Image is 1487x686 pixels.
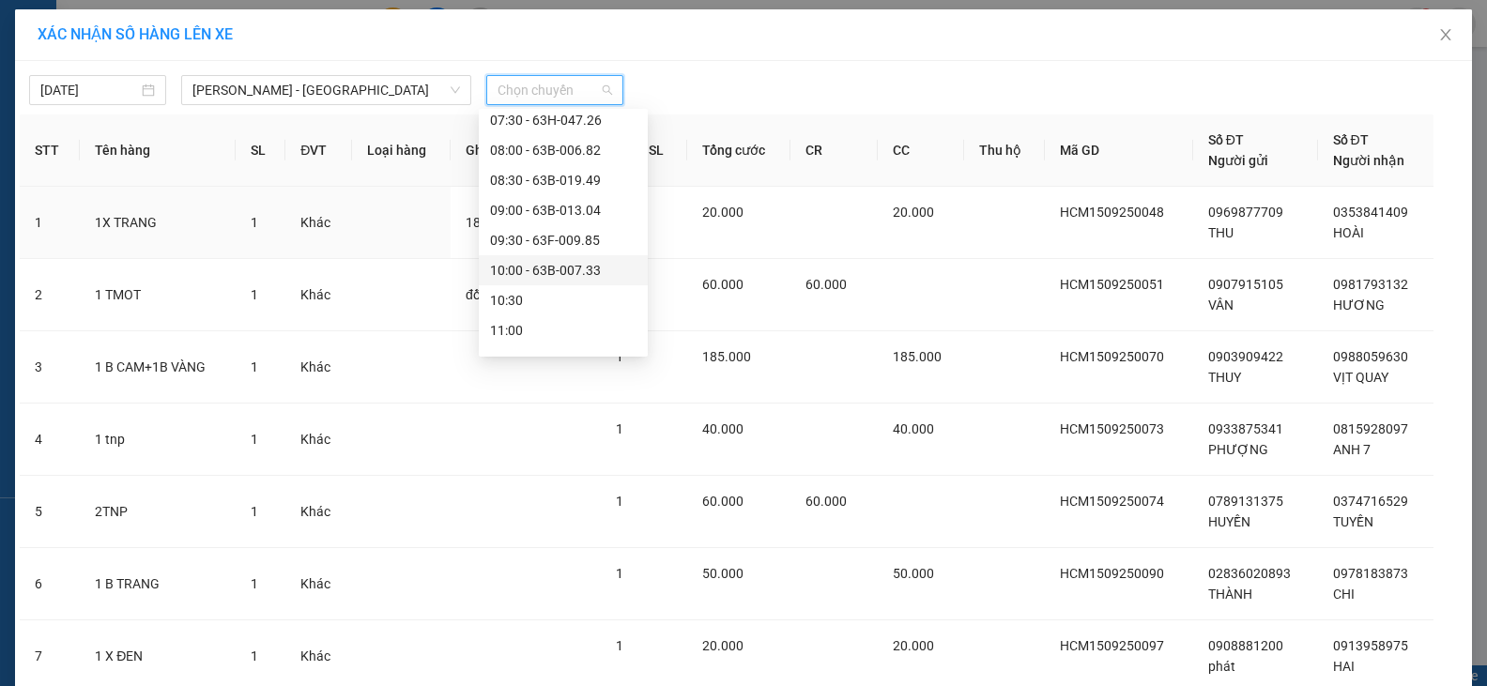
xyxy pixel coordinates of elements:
span: 0789131375 [1208,494,1283,509]
span: 20.000 [702,205,743,220]
span: 02836020893 [1208,566,1291,581]
td: Khác [285,476,352,548]
div: 09:00 - 63B-013.04 [490,200,636,221]
span: Số ĐT [1333,132,1369,147]
span: 0374716529 [1333,494,1408,509]
th: CR [790,114,878,187]
span: 60.000 [702,494,743,509]
div: bảo [16,61,207,84]
div: 08:30 - 63B-019.49 [490,170,636,191]
span: 0903909422 [1208,349,1283,364]
span: HCM1509250097 [1060,638,1164,653]
span: 185.000 [893,349,942,364]
span: 60.000 [702,277,743,292]
span: 18 H NHÂN [466,215,532,230]
div: 07:30 - 63H-047.26 [490,110,636,130]
span: HOÀI [1333,225,1364,240]
span: 0913958975 [1333,638,1408,653]
td: 6 [20,548,80,620]
span: 20.000 [893,638,934,653]
span: phát [1208,659,1235,674]
span: HCM1509250073 [1060,421,1164,436]
th: Ghi chú [451,114,601,187]
th: Mã GD [1045,114,1193,187]
span: THUY [1208,370,1241,385]
span: 1 [251,648,258,663]
span: 0978183873 [1333,566,1408,581]
div: 10:30 [490,290,636,311]
span: VỊT QUAY [1333,370,1388,385]
span: 0353841409 [1333,205,1408,220]
span: HUYỀN [1208,514,1250,529]
td: 3 [20,331,80,404]
span: HƯƠNG [1333,297,1385,313]
span: Hồ Chí Minh - Mỹ Tho [192,76,460,104]
div: 08:00 - 63B-006.82 [490,140,636,160]
span: 1 [616,494,623,509]
th: ĐVT [285,114,352,187]
td: Khác [285,548,352,620]
th: STT [20,114,80,187]
span: THÀNH [1208,587,1252,602]
span: Người gửi [1208,153,1268,168]
span: 40.000 [893,421,934,436]
span: VÂN [1208,297,1234,313]
span: 0981793132 [1333,277,1408,292]
td: 1 B CAM+1B VÀNG [80,331,236,404]
div: 0357879081 [220,61,371,87]
span: 0908881200 [1208,638,1283,653]
span: PHƯỢNG [1208,442,1268,457]
span: 0969877709 [1208,205,1283,220]
span: 0933875341 [1208,421,1283,436]
span: HCM1509250048 [1060,205,1164,220]
span: XÁC NHẬN SỐ HÀNG LÊN XE [38,25,233,43]
td: 1 B TRANG [80,548,236,620]
div: 11:30 [490,350,636,371]
span: 1 [251,287,258,302]
span: 1 [616,638,623,653]
span: CHI [1333,587,1355,602]
td: 5 [20,476,80,548]
th: Tên hàng [80,114,236,187]
td: 2TNP [80,476,236,548]
span: 1 [616,421,623,436]
button: Close [1419,9,1472,62]
span: HCM1509250070 [1060,349,1164,364]
td: 1 tnp [80,404,236,476]
span: Cước rồi : [14,123,84,143]
span: Số ĐT [1208,132,1244,147]
td: 2 [20,259,80,331]
td: Khác [285,404,352,476]
td: Khác [285,331,352,404]
span: down [450,84,461,96]
span: 0815928097 [1333,421,1408,436]
td: 1 TMOT [80,259,236,331]
span: 1 [616,566,623,581]
th: Loại hàng [352,114,451,187]
div: 30.000 [14,121,209,144]
div: 11:00 [490,320,636,341]
div: 10:00 - 63B-007.33 [490,260,636,281]
span: HCM1509250090 [1060,566,1164,581]
span: 0988059630 [1333,349,1408,364]
td: Khác [285,259,352,331]
span: đồng ý chiều nhan [466,287,572,302]
th: CC [878,114,965,187]
span: TUYỀN [1333,514,1373,529]
span: HCM1509250051 [1060,277,1164,292]
div: 0376431065 [16,84,207,110]
input: 15/09/2025 [40,80,138,100]
span: 1 [251,215,258,230]
span: Người nhận [1333,153,1404,168]
span: close [1438,27,1453,42]
span: HAI [1333,659,1355,674]
span: THU [1208,225,1234,240]
span: 1 [616,349,623,364]
span: 1 [251,576,258,591]
th: Tổng cước [687,114,790,187]
span: 20.000 [893,205,934,220]
div: hoàng [220,38,371,61]
td: 4 [20,404,80,476]
th: Thu hộ [964,114,1044,187]
span: 60.000 [805,277,847,292]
